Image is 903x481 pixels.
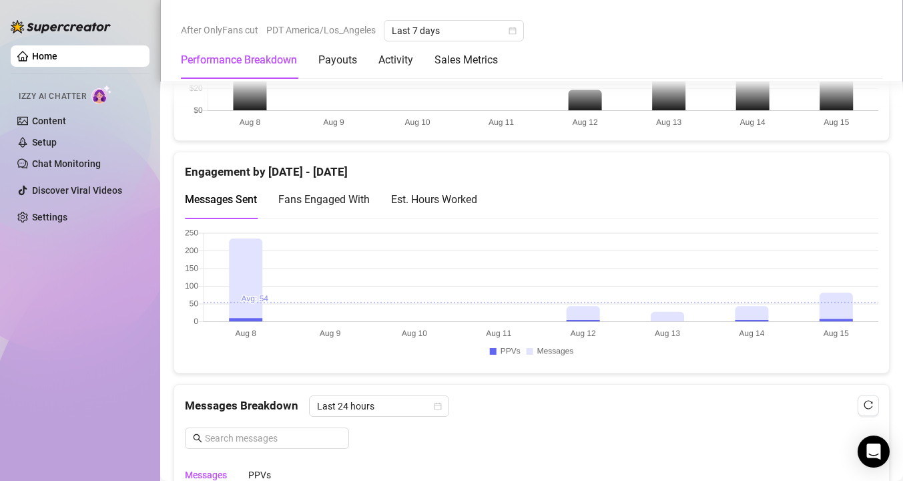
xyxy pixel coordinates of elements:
div: Performance Breakdown [181,52,297,68]
div: Open Intercom Messenger [858,436,890,468]
span: Messages Sent [185,193,257,206]
input: Search messages [205,431,341,446]
span: search [193,434,202,443]
a: Discover Viral Videos [32,185,122,196]
span: reload [864,400,873,410]
a: Setup [32,137,57,148]
a: Chat Monitoring [32,158,101,169]
img: AI Chatter [91,85,112,104]
span: Izzy AI Chatter [19,90,86,103]
span: Last 24 hours [317,396,441,416]
a: Settings [32,212,67,222]
span: PDT America/Los_Angeles [266,20,376,40]
div: Sales Metrics [434,52,498,68]
img: logo-BBDzfeDw.svg [11,20,111,33]
div: Engagement by [DATE] - [DATE] [185,152,878,181]
div: Payouts [318,52,357,68]
span: After OnlyFans cut [181,20,258,40]
div: Est. Hours Worked [391,191,477,208]
div: Messages Breakdown [185,395,878,417]
a: Content [32,116,66,126]
span: Last 7 days [392,21,516,41]
a: Home [32,51,57,61]
span: calendar [434,402,442,410]
span: Fans Engaged With [278,193,370,206]
span: calendar [509,27,517,35]
div: Activity [378,52,413,68]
